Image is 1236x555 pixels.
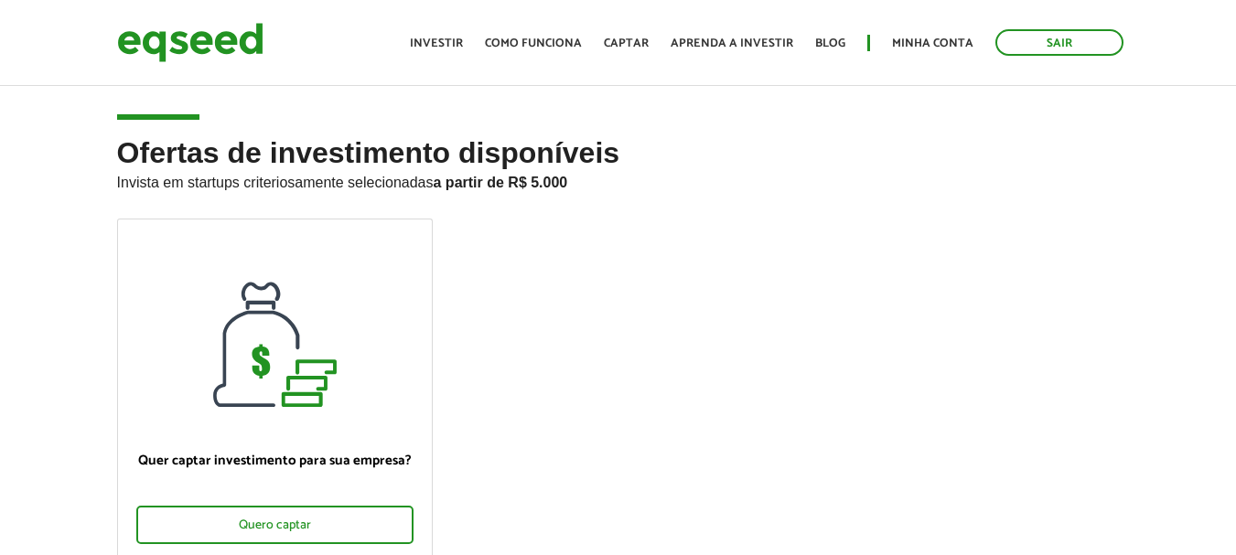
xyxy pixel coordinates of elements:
[117,18,263,67] img: EqSeed
[485,37,582,49] a: Como funciona
[117,137,1120,219] h2: Ofertas de investimento disponíveis
[434,175,568,190] strong: a partir de R$ 5.000
[995,29,1123,56] a: Sair
[410,37,463,49] a: Investir
[815,37,845,49] a: Blog
[671,37,793,49] a: Aprenda a investir
[892,37,973,49] a: Minha conta
[136,453,414,469] p: Quer captar investimento para sua empresa?
[117,169,1120,191] p: Invista em startups criteriosamente selecionadas
[604,37,649,49] a: Captar
[136,506,414,544] div: Quero captar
